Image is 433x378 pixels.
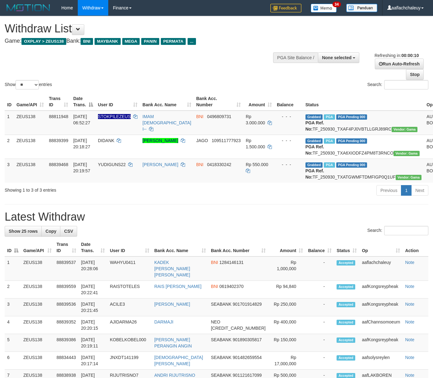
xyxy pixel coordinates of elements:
td: 1 [5,256,21,281]
th: Trans ID: activate to sort column ascending [54,239,79,256]
td: TF_250930_TXA6XIODFZ4PM8T3RNCO [303,135,424,159]
a: RAIS [PERSON_NAME] [154,284,202,289]
td: ZEUS138 [21,256,54,281]
span: Rp 550.000 [246,162,268,167]
th: Date Trans.: activate to sort column descending [71,93,95,111]
th: Game/API: activate to sort column ascending [21,239,54,256]
th: Status [303,93,424,111]
span: Accepted [337,337,355,343]
label: Search: [367,226,428,235]
span: SEABANK [211,337,231,342]
a: DARMAJI [154,319,173,324]
td: [DATE] 20:22:41 [79,281,108,299]
span: BNI [81,38,93,45]
span: 88811948 [49,114,68,119]
td: Rp 150,000 [268,334,306,352]
td: 1 [5,111,14,135]
span: BNI [211,260,218,265]
div: - - - [277,113,300,120]
th: Bank Acc. Name: activate to sort column ascending [152,239,208,256]
td: - [305,352,334,370]
td: - [305,281,334,299]
td: KOBELKOBEL000 [107,334,152,352]
td: 88839537 [54,256,79,281]
span: Copy 109511777923 to clipboard [212,138,240,143]
td: aafKongsreypheak [359,299,403,316]
td: ACILE3 [107,299,152,316]
th: Status: activate to sort column ascending [334,239,359,256]
b: PGA Ref. No: [305,168,324,179]
th: Bank Acc. Number: activate to sort column ascending [194,93,243,111]
td: ZEUS138 [14,135,46,159]
td: Rp 1,000,000 [268,256,306,281]
td: JNXDT141199 [107,352,152,370]
span: Copy [45,229,56,234]
th: Balance [274,93,303,111]
a: Note [405,260,414,265]
td: 88839386 [54,334,79,352]
td: 3 [5,159,14,183]
th: Amount: activate to sort column ascending [243,93,274,111]
span: Accepted [337,302,355,307]
span: Copy 901121617099 to clipboard [233,373,262,378]
td: [DATE] 20:17:14 [79,352,108,370]
span: 88839399 [49,138,68,143]
a: Previous [376,185,401,196]
a: KADEK [PERSON_NAME] [PERSON_NAME] [154,260,190,277]
div: - - - [277,161,300,168]
td: ZEUS138 [21,281,54,299]
input: Search: [384,226,428,235]
label: Search: [367,80,428,89]
span: 34 [333,2,341,7]
th: Bank Acc. Number: activate to sort column ascending [208,239,268,256]
span: Vendor URL: https://trx31.1velocity.biz [393,151,420,156]
th: Amount: activate to sort column ascending [268,239,306,256]
td: [DATE] 20:20:15 [79,316,108,334]
td: - [305,256,334,281]
span: None selected [322,55,352,60]
input: Search: [384,80,428,89]
span: PGA Pending [336,138,367,144]
span: PGA Pending [336,162,367,168]
button: None selected [318,52,359,63]
span: SEABANK [211,302,231,307]
span: DIDANK [98,138,114,143]
th: Date Trans.: activate to sort column ascending [79,239,108,256]
div: Showing 1 to 3 of 3 entries [5,184,176,193]
a: Stop [406,69,424,80]
th: User ID: activate to sort column ascending [107,239,152,256]
td: [DATE] 20:19:11 [79,334,108,352]
th: Bank Acc. Name: activate to sort column ascending [140,93,194,111]
a: Next [411,185,428,196]
img: panduan.png [346,4,377,12]
span: Accepted [337,284,355,289]
span: 88839468 [49,162,68,167]
td: AJIDARMA26 [107,316,152,334]
td: - [305,316,334,334]
td: - [305,334,334,352]
span: PANIN [141,38,159,45]
td: 88839559 [54,281,79,299]
a: ANDRI RIJUTRISNO [154,373,195,378]
td: aafKongsreypheak [359,281,403,299]
span: Copy 0619402370 to clipboard [219,284,244,289]
span: JAGO [196,138,208,143]
span: Accepted [337,355,355,361]
a: Note [405,337,414,342]
td: RAISTOTELES [107,281,152,299]
a: Note [405,284,414,289]
img: Button%20Memo.svg [311,4,337,12]
span: YUDIGUNS22 [98,162,126,167]
span: Accepted [337,320,355,325]
td: ZEUS138 [21,316,54,334]
td: ZEUS138 [21,352,54,370]
span: NEO [211,319,220,324]
td: ZEUS138 [14,159,46,183]
a: [DEMOGRAPHIC_DATA][PERSON_NAME] [154,355,203,366]
td: [DATE] 20:21:45 [79,299,108,316]
td: Rp 400,000 [268,316,306,334]
span: CSV [64,229,73,234]
span: Grabbed [305,162,323,168]
h4: Game: Bank: [5,38,282,44]
span: Refreshing in: [375,53,419,58]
